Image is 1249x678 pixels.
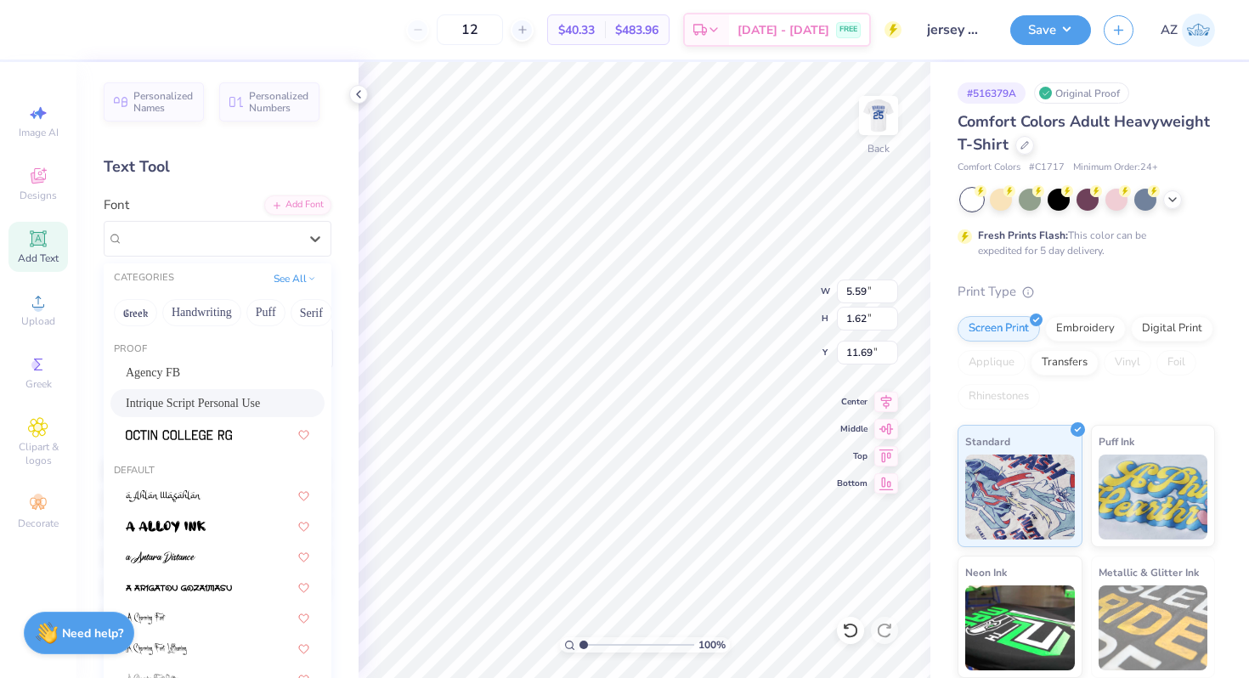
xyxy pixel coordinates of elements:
[1031,350,1099,376] div: Transfers
[291,299,332,326] button: Serif
[958,111,1210,155] span: Comfort Colors Adult Heavyweight T-Shirt
[837,477,868,489] span: Bottom
[249,90,309,114] span: Personalized Numbers
[914,13,998,47] input: Untitled Design
[839,24,857,36] span: FREE
[126,521,206,533] img: a Alloy Ink
[1182,14,1215,47] img: Anna Ziegler
[837,450,868,462] span: Top
[1073,161,1158,175] span: Minimum Order: 24 +
[1104,350,1151,376] div: Vinyl
[958,316,1040,342] div: Screen Print
[19,126,59,139] span: Image AI
[698,637,726,653] span: 100 %
[126,582,232,594] img: a Arigatou Gozaimasu
[965,585,1075,670] img: Neon Ink
[958,384,1040,410] div: Rhinestones
[558,21,595,39] span: $40.33
[615,21,658,39] span: $483.96
[104,155,331,178] div: Text Tool
[1161,20,1178,40] span: AZ
[126,394,260,412] span: Intrique Script Personal Use
[1099,432,1134,450] span: Puff Ink
[1161,14,1215,47] a: AZ
[958,282,1215,302] div: Print Type
[1045,316,1126,342] div: Embroidery
[104,195,129,215] label: Font
[1034,82,1129,104] div: Original Proof
[268,270,321,287] button: See All
[1131,316,1213,342] div: Digital Print
[738,21,829,39] span: [DATE] - [DATE]
[246,299,285,326] button: Puff
[126,429,232,441] img: Octin College Rg
[114,271,174,285] div: CATEGORIES
[126,551,195,563] img: a Antara Distance
[18,517,59,530] span: Decorate
[133,90,194,114] span: Personalized Names
[114,299,157,326] button: Greek
[958,161,1020,175] span: Comfort Colors
[837,423,868,435] span: Middle
[437,14,503,45] input: – –
[104,464,331,478] div: Default
[126,613,166,624] img: A Charming Font
[126,364,180,381] span: Agency FB
[25,377,52,391] span: Greek
[965,432,1010,450] span: Standard
[978,229,1068,242] strong: Fresh Prints Flash:
[21,314,55,328] span: Upload
[862,99,896,133] img: Back
[126,643,187,655] img: A Charming Font Leftleaning
[837,396,868,408] span: Center
[958,350,1026,376] div: Applique
[1099,455,1208,540] img: Puff Ink
[62,625,123,641] strong: Need help?
[18,251,59,265] span: Add Text
[1156,350,1196,376] div: Foil
[1099,563,1199,581] span: Metallic & Glitter Ink
[104,342,331,357] div: Proof
[1010,15,1091,45] button: Save
[1029,161,1065,175] span: # C1717
[958,82,1026,104] div: # 516379A
[8,440,68,467] span: Clipart & logos
[1099,585,1208,670] img: Metallic & Glitter Ink
[978,228,1187,258] div: This color can be expedited for 5 day delivery.
[965,455,1075,540] img: Standard
[126,490,201,502] img: a Ahlan Wasahlan
[264,195,331,215] div: Add Font
[20,189,57,202] span: Designs
[965,563,1007,581] span: Neon Ink
[162,299,241,326] button: Handwriting
[868,141,890,156] div: Back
